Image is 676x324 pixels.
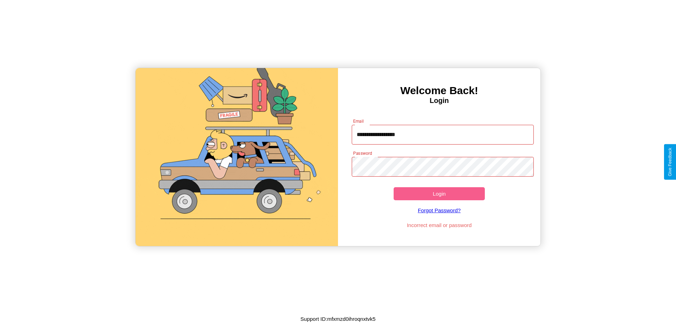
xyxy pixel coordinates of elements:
a: Forgot Password? [348,200,531,220]
label: Password [353,150,372,156]
label: Email [353,118,364,124]
div: Give Feedback [668,148,672,176]
img: gif [136,68,338,246]
h3: Welcome Back! [338,85,540,97]
button: Login [394,187,485,200]
h4: Login [338,97,540,105]
p: Incorrect email or password [348,220,531,230]
p: Support ID: mfxmzd0ihroqnxtvk5 [300,314,375,324]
